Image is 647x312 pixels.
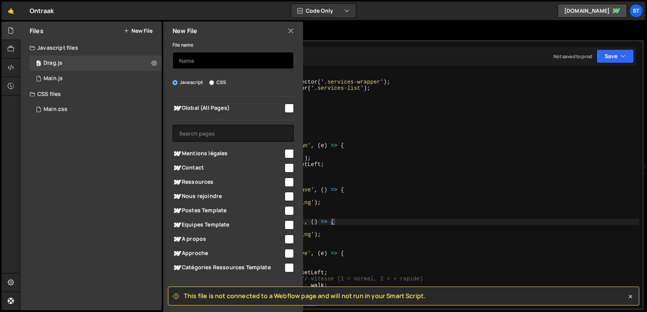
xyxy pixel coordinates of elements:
span: Nous rejoindre [173,192,283,201]
h2: Files [30,27,44,35]
div: Not saved to prod [553,53,592,60]
div: Drag.js [30,55,162,71]
span: Contact [173,163,283,173]
input: Name [173,52,294,69]
label: File name [173,41,193,49]
input: Javascript [173,80,178,85]
button: Save [597,49,634,63]
label: Javascript [173,79,203,86]
a: St [629,4,643,18]
a: [DOMAIN_NAME] [558,4,627,18]
span: Catégories Ressources Template [173,263,283,272]
span: This file is not connected to a Webflow page and will not run in your Smart Script. [184,292,426,300]
h2: New File [173,27,197,35]
div: Drag.js [44,60,62,67]
span: A propos [173,235,283,244]
div: Main.css [44,106,67,113]
div: 15178/39770.css [30,102,162,117]
div: Ontraak [30,6,54,15]
span: Ressources [173,178,283,187]
span: Postes Template [173,206,283,215]
a: 🤙 [2,2,20,20]
span: Global (All Pages) [173,104,283,113]
input: CSS [209,80,214,85]
span: 0 [36,61,41,67]
button: Code Only [291,4,356,18]
button: New File [124,28,153,34]
div: 15178/39769.js [30,71,162,86]
div: Main.js [44,75,63,82]
span: Mentions légales [173,149,283,158]
div: Javascript files [20,40,162,55]
input: Search pages [173,125,294,142]
div: CSS files [20,86,162,102]
span: Approche [173,249,283,258]
label: CSS [209,79,226,86]
span: Equipes Template [173,220,283,230]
